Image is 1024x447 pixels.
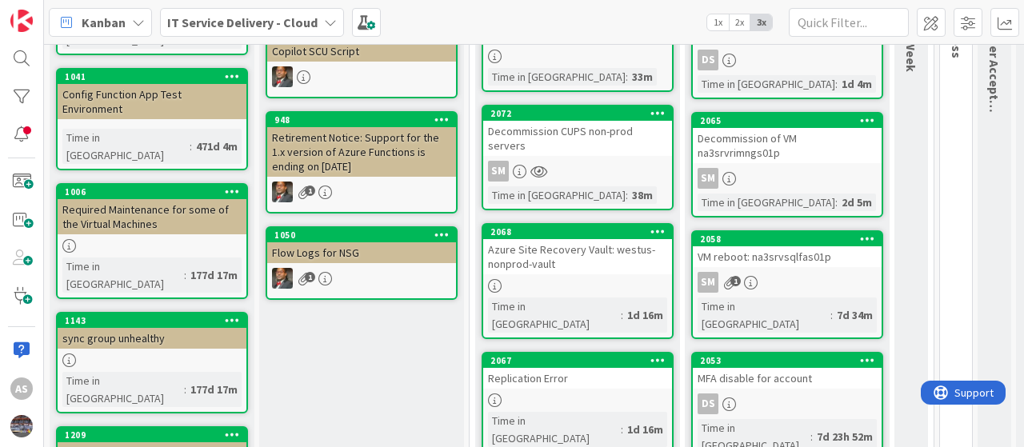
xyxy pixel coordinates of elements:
[698,50,718,70] div: DS
[483,353,672,389] div: 2067Replication Error
[65,186,246,198] div: 1006
[490,108,672,119] div: 2072
[483,225,672,274] div: 2068Azure Site Recovery Vault: westus-nonprod-vault
[835,194,838,211] span: :
[267,113,456,127] div: 948
[483,121,672,156] div: Decommission CUPS non-prod servers
[698,168,718,189] div: SM
[693,232,882,267] div: 2058VM reboot: na3srvsqlfas01p
[621,306,623,324] span: :
[62,129,190,164] div: Time in [GEOGRAPHIC_DATA]
[184,381,186,398] span: :
[62,257,184,293] div: Time in [GEOGRAPHIC_DATA]
[58,84,246,119] div: Config Function App Test Environment
[488,186,626,204] div: Time in [GEOGRAPHIC_DATA]
[267,113,456,177] div: 948Retirement Notice: Support for the 1.x version of Azure Functions is ending on [DATE]
[62,372,184,407] div: Time in [GEOGRAPHIC_DATA]
[483,368,672,389] div: Replication Error
[810,428,813,445] span: :
[10,10,33,32] img: Visit kanbanzone.com
[698,75,835,93] div: Time in [GEOGRAPHIC_DATA]
[693,128,882,163] div: Decommission of VM na3srvrimngs01p
[267,127,456,177] div: Retirement Notice: Support for the 1.x version of Azure Functions is ending on [DATE]
[700,355,882,366] div: 2053
[58,428,246,442] div: 1209
[167,14,318,30] b: IT Service Delivery - Cloud
[58,185,246,199] div: 1006
[707,14,729,30] span: 1x
[698,297,830,333] div: Time in [GEOGRAPHIC_DATA]
[56,183,248,299] a: 1006Required Maintenance for some of the Virtual MachinesTime in [GEOGRAPHIC_DATA]:177d 17m
[483,239,672,274] div: Azure Site Recovery Vault: westus-nonprod-vault
[729,14,750,30] span: 2x
[82,13,126,32] span: Kanban
[274,229,456,241] div: 1050
[830,306,833,324] span: :
[693,232,882,246] div: 2058
[691,112,883,218] a: 2065Decommission of VM na3srvrimngs01pSMTime in [GEOGRAPHIC_DATA]:2d 5m
[623,421,667,438] div: 1d 16m
[58,313,246,328] div: 1143
[483,225,672,239] div: 2068
[700,233,882,245] div: 2058
[56,68,248,170] a: 1041Config Function App Test EnvironmentTime in [GEOGRAPHIC_DATA]:471d 4m
[483,106,672,156] div: 2072Decommission CUPS non-prod servers
[266,25,458,98] a: Copilot SCU ScriptDP
[626,68,628,86] span: :
[483,161,672,182] div: SM
[730,276,741,286] span: 1
[65,71,246,82] div: 1041
[272,268,293,289] img: DP
[693,168,882,189] div: SM
[482,223,674,339] a: 2068Azure Site Recovery Vault: westus-nonprod-vaultTime in [GEOGRAPHIC_DATA]:1d 16m
[698,194,835,211] div: Time in [GEOGRAPHIC_DATA]
[750,14,772,30] span: 3x
[186,266,242,284] div: 177d 17m
[628,68,657,86] div: 33m
[490,355,672,366] div: 2067
[305,186,315,196] span: 1
[266,111,458,214] a: 948Retirement Notice: Support for the 1.x version of Azure Functions is ending on [DATE]DP
[693,393,882,414] div: DS
[267,66,456,87] div: DP
[488,297,621,333] div: Time in [GEOGRAPHIC_DATA]
[58,70,246,84] div: 1041
[835,75,838,93] span: :
[58,185,246,234] div: 1006Required Maintenance for some of the Virtual Machines
[813,428,877,445] div: 7d 23h 52m
[192,138,242,155] div: 471d 4m
[34,2,73,22] span: Support
[272,66,293,87] img: DP
[58,313,246,349] div: 1143sync group unhealthy
[626,186,628,204] span: :
[272,182,293,202] img: DP
[488,68,626,86] div: Time in [GEOGRAPHIC_DATA]
[693,114,882,163] div: 2065Decommission of VM na3srvrimngs01p
[838,194,876,211] div: 2d 5m
[186,381,242,398] div: 177d 17m
[267,228,456,263] div: 1050Flow Logs for NSG
[267,242,456,263] div: Flow Logs for NSG
[838,75,876,93] div: 1d 4m
[789,8,909,37] input: Quick Filter...
[833,306,877,324] div: 7d 34m
[267,41,456,62] div: Copilot SCU Script
[266,226,458,300] a: 1050Flow Logs for NSGDP
[488,412,621,447] div: Time in [GEOGRAPHIC_DATA]
[267,182,456,202] div: DP
[698,272,718,293] div: SM
[628,186,657,204] div: 38m
[56,312,248,413] a: 1143sync group unhealthyTime in [GEOGRAPHIC_DATA]:177d 17m
[693,353,882,389] div: 2053MFA disable for account
[490,226,672,237] div: 2068
[65,429,246,441] div: 1209
[693,353,882,368] div: 2053
[58,199,246,234] div: Required Maintenance for some of the Virtual Machines
[621,421,623,438] span: :
[483,353,672,368] div: 2067
[691,230,883,339] a: 2058VM reboot: na3srvsqlfas01pSMTime in [GEOGRAPHIC_DATA]:7d 34m
[698,393,718,414] div: DS
[693,114,882,128] div: 2065
[693,272,882,293] div: SM
[65,315,246,326] div: 1143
